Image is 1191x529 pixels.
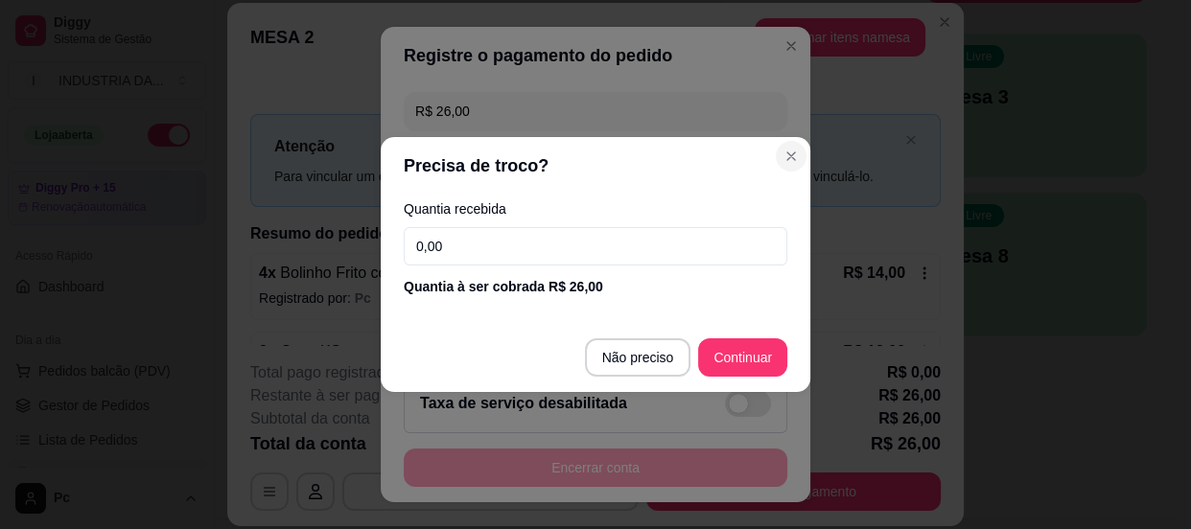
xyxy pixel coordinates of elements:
label: Quantia recebida [404,202,787,216]
button: Não preciso [585,338,691,377]
button: Continuar [698,338,787,377]
header: Precisa de troco? [381,137,810,195]
div: Quantia à ser cobrada R$ 26,00 [404,277,787,296]
button: Close [776,141,806,172]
